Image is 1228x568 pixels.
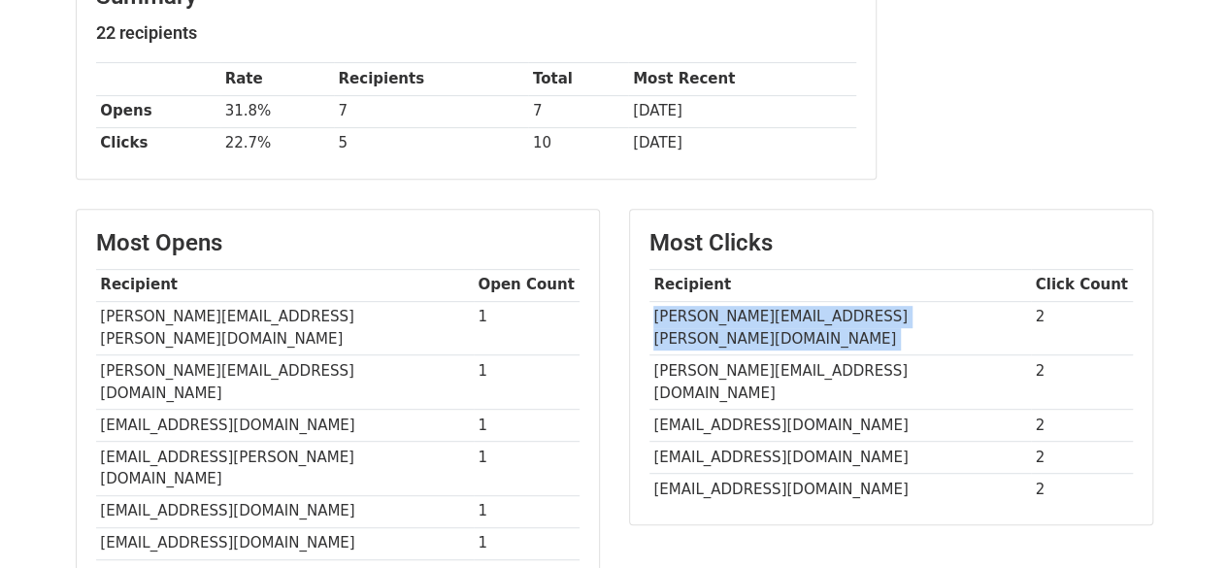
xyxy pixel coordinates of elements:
td: 1 [474,355,580,410]
td: 1 [474,301,580,355]
iframe: Chat Widget [1131,475,1228,568]
td: 2 [1031,409,1133,441]
th: Recipient [649,269,1031,301]
th: Total [528,63,628,95]
th: Opens [96,95,220,127]
td: 2 [1031,301,1133,355]
td: 2 [1031,441,1133,473]
th: Clicks [96,127,220,159]
td: [EMAIL_ADDRESS][DOMAIN_NAME] [96,495,474,527]
td: [EMAIL_ADDRESS][DOMAIN_NAME] [649,474,1031,506]
td: 10 [528,127,628,159]
td: 2 [1031,474,1133,506]
td: 1 [474,495,580,527]
td: 1 [474,441,580,495]
td: [EMAIL_ADDRESS][DOMAIN_NAME] [96,409,474,441]
td: [PERSON_NAME][EMAIL_ADDRESS][DOMAIN_NAME] [649,355,1031,410]
th: Most Recent [628,63,855,95]
td: [EMAIL_ADDRESS][DOMAIN_NAME] [649,441,1031,473]
h3: Most Opens [96,229,580,257]
th: Recipients [334,63,528,95]
td: [EMAIL_ADDRESS][DOMAIN_NAME] [96,527,474,559]
td: 7 [334,95,528,127]
td: 7 [528,95,628,127]
td: [PERSON_NAME][EMAIL_ADDRESS][PERSON_NAME][DOMAIN_NAME] [96,301,474,355]
td: 31.8% [220,95,334,127]
td: [EMAIL_ADDRESS][PERSON_NAME][DOMAIN_NAME] [96,441,474,495]
th: Open Count [474,269,580,301]
td: 1 [474,409,580,441]
th: Rate [220,63,334,95]
h5: 22 recipients [96,22,856,44]
th: Recipient [96,269,474,301]
td: [PERSON_NAME][EMAIL_ADDRESS][DOMAIN_NAME] [96,355,474,410]
h3: Most Clicks [649,229,1133,257]
td: 22.7% [220,127,334,159]
td: 1 [474,527,580,559]
td: 5 [334,127,528,159]
td: [DATE] [628,95,855,127]
td: [PERSON_NAME][EMAIL_ADDRESS][PERSON_NAME][DOMAIN_NAME] [649,301,1031,355]
td: [DATE] [628,127,855,159]
td: 2 [1031,355,1133,410]
th: Click Count [1031,269,1133,301]
td: [EMAIL_ADDRESS][DOMAIN_NAME] [649,409,1031,441]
